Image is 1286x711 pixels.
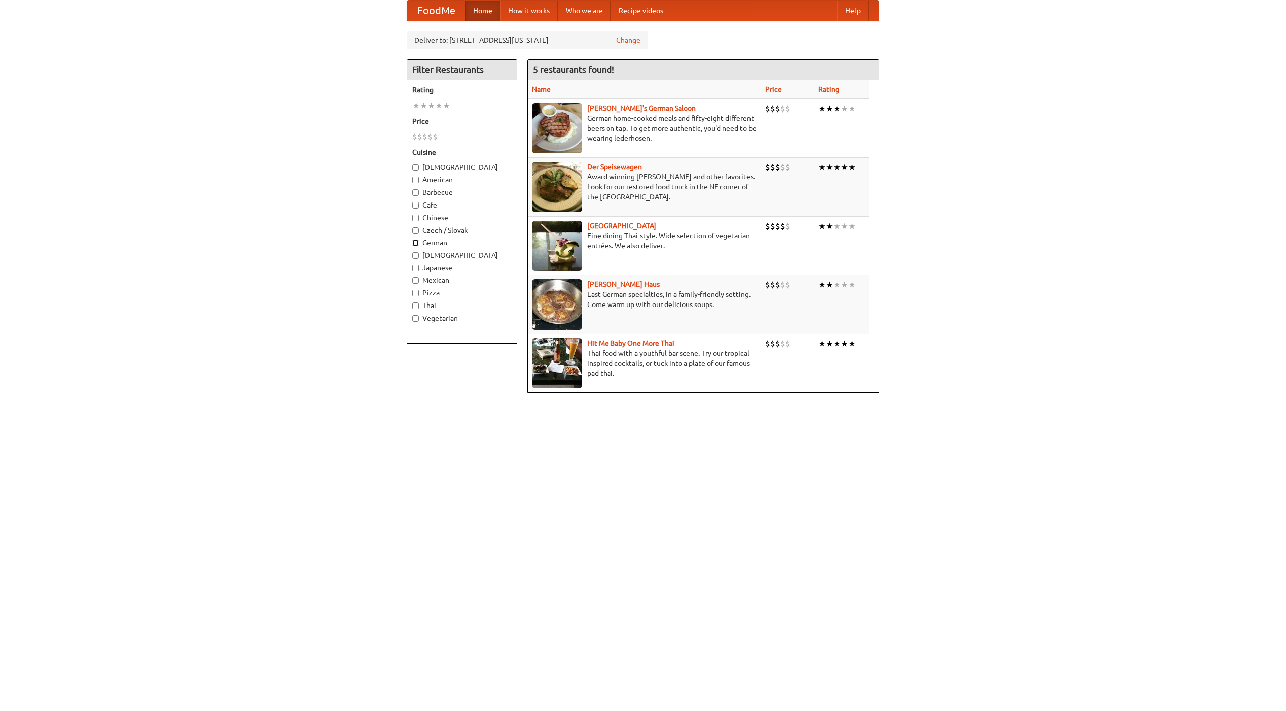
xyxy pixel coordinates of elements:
a: Hit Me Baby One More Thai [587,339,674,347]
input: German [412,240,419,246]
a: [PERSON_NAME] Haus [587,280,660,288]
a: Home [465,1,500,21]
li: $ [770,338,775,349]
a: Price [765,85,782,93]
li: ★ [833,221,841,232]
li: ★ [833,103,841,114]
a: Name [532,85,551,93]
input: Chinese [412,215,419,221]
h4: Filter Restaurants [407,60,517,80]
ng-pluralize: 5 restaurants found! [533,65,614,74]
li: $ [770,221,775,232]
li: ★ [841,338,848,349]
input: [DEMOGRAPHIC_DATA] [412,164,419,171]
a: FoodMe [407,1,465,21]
li: $ [412,131,417,142]
li: $ [775,162,780,173]
img: satay.jpg [532,221,582,271]
li: $ [785,162,790,173]
img: speisewagen.jpg [532,162,582,212]
li: $ [785,221,790,232]
li: ★ [848,279,856,290]
b: [GEOGRAPHIC_DATA] [587,222,656,230]
li: $ [427,131,433,142]
label: [DEMOGRAPHIC_DATA] [412,162,512,172]
li: $ [765,103,770,114]
li: $ [765,221,770,232]
p: Award-winning [PERSON_NAME] and other favorites. Look for our restored food truck in the NE corne... [532,172,757,202]
li: ★ [833,338,841,349]
li: ★ [412,100,420,111]
a: Der Speisewagen [587,163,642,171]
li: $ [775,221,780,232]
p: Thai food with a youthful bar scene. Try our tropical inspired cocktails, or tuck into a plate of... [532,348,757,378]
li: $ [775,338,780,349]
img: esthers.jpg [532,103,582,153]
li: ★ [841,279,848,290]
h5: Cuisine [412,147,512,157]
li: ★ [826,338,833,349]
li: ★ [818,279,826,290]
input: American [412,177,419,183]
a: How it works [500,1,558,21]
div: Deliver to: [STREET_ADDRESS][US_STATE] [407,31,648,49]
h5: Rating [412,85,512,95]
li: $ [765,162,770,173]
label: Vegetarian [412,313,512,323]
img: babythai.jpg [532,338,582,388]
label: Czech / Slovak [412,225,512,235]
label: Mexican [412,275,512,285]
li: ★ [427,100,435,111]
label: Cafe [412,200,512,210]
label: American [412,175,512,185]
li: $ [775,103,780,114]
li: ★ [420,100,427,111]
li: $ [770,162,775,173]
input: Cafe [412,202,419,209]
li: $ [785,338,790,349]
li: ★ [818,338,826,349]
li: ★ [848,103,856,114]
label: Pizza [412,288,512,298]
li: ★ [435,100,443,111]
input: Czech / Slovak [412,227,419,234]
b: [PERSON_NAME]'s German Saloon [587,104,696,112]
li: ★ [443,100,450,111]
li: ★ [818,103,826,114]
li: $ [775,279,780,290]
input: Japanese [412,265,419,271]
label: [DEMOGRAPHIC_DATA] [412,250,512,260]
label: German [412,238,512,248]
li: $ [785,279,790,290]
li: ★ [848,221,856,232]
li: $ [770,279,775,290]
label: Japanese [412,263,512,273]
li: $ [780,338,785,349]
a: Who we are [558,1,611,21]
li: $ [422,131,427,142]
li: ★ [841,103,848,114]
li: ★ [818,221,826,232]
li: $ [417,131,422,142]
input: Mexican [412,277,419,284]
li: ★ [841,221,848,232]
li: ★ [833,162,841,173]
li: ★ [818,162,826,173]
label: Barbecue [412,187,512,197]
li: $ [780,221,785,232]
li: $ [433,131,438,142]
li: ★ [826,103,833,114]
a: Help [837,1,869,21]
input: Barbecue [412,189,419,196]
img: kohlhaus.jpg [532,279,582,330]
li: $ [780,103,785,114]
h5: Price [412,116,512,126]
p: East German specialties, in a family-friendly setting. Come warm up with our delicious soups. [532,289,757,310]
li: ★ [833,279,841,290]
li: $ [785,103,790,114]
li: ★ [826,221,833,232]
input: Vegetarian [412,315,419,322]
a: Recipe videos [611,1,671,21]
